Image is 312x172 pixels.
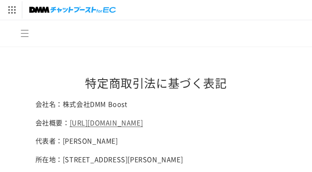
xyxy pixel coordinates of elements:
[35,117,277,129] p: 会社概要：
[35,135,277,147] p: 代表者：[PERSON_NAME]
[1,1,22,19] img: サービス
[35,75,277,90] h1: 特定商取引法に基づく表記
[16,24,34,42] summary: メニュー
[35,153,277,165] p: 所在地：[STREET_ADDRESS][PERSON_NAME]
[70,118,143,127] a: [URL][DOMAIN_NAME]
[29,4,116,16] img: チャットブーストforEC
[35,98,277,110] p: 会社名：株式会社DMM Boost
